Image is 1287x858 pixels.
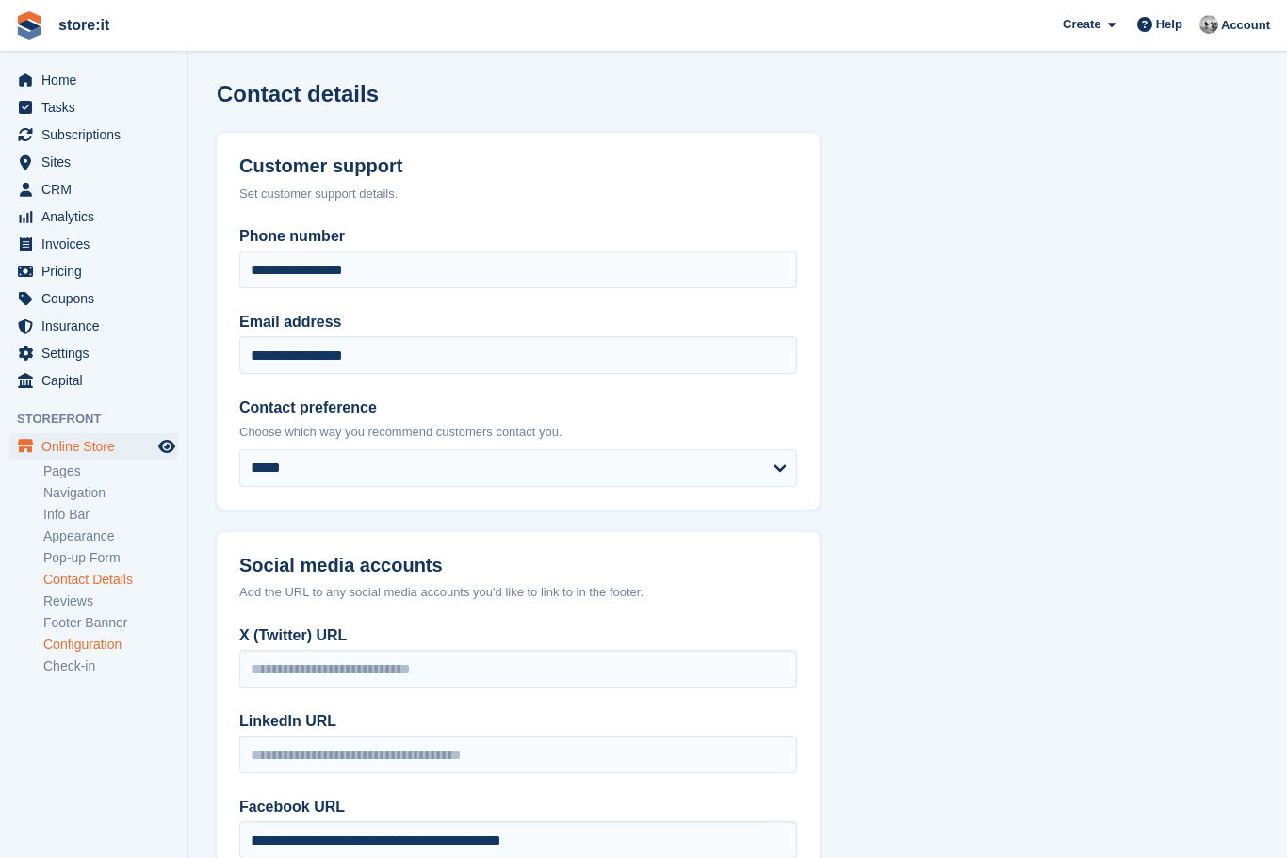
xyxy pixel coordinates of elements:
a: menu [9,121,178,148]
label: X (Twitter) URL [239,624,797,647]
h2: Social media accounts [239,555,797,576]
span: Analytics [41,203,155,230]
a: menu [9,340,178,366]
a: menu [9,313,178,339]
a: Navigation [43,484,178,502]
span: Storefront [17,410,187,429]
img: Christian Ehrensvärd [1199,15,1218,34]
span: Help [1156,15,1182,34]
a: menu [9,149,178,175]
a: menu [9,203,178,230]
a: menu [9,176,178,202]
span: Account [1221,16,1270,35]
div: Set customer support details. [239,185,797,203]
a: menu [9,67,178,93]
a: Contact Details [43,571,178,589]
span: Tasks [41,94,155,121]
a: Check-in [43,657,178,675]
img: stora-icon-8386f47178a22dfd0bd8f6a31ec36ba5ce8667c1dd55bd0f319d3a0aa187defe.svg [15,11,43,40]
span: Settings [41,340,155,366]
label: Facebook URL [239,796,797,818]
a: Info Bar [43,506,178,524]
span: Create [1063,15,1100,34]
a: Pop-up Form [43,549,178,567]
label: Email address [239,311,797,333]
a: Reviews [43,592,178,610]
label: LinkedIn URL [239,710,797,733]
span: Insurance [41,313,155,339]
a: store:it [51,9,117,40]
a: Configuration [43,636,178,654]
a: menu [9,258,178,284]
a: Footer Banner [43,614,178,632]
span: Online Store [41,433,155,460]
a: menu [9,433,178,460]
label: Phone number [239,225,797,248]
span: Sites [41,149,155,175]
span: CRM [41,176,155,202]
a: menu [9,231,178,257]
span: Home [41,67,155,93]
a: menu [9,285,178,312]
a: menu [9,367,178,394]
span: Coupons [41,285,155,312]
p: Choose which way you recommend customers contact you. [239,423,797,442]
a: menu [9,94,178,121]
a: Preview store [155,435,178,458]
div: Add the URL to any social media accounts you'd like to link to in the footer. [239,583,797,602]
a: Appearance [43,527,178,545]
span: Subscriptions [41,121,155,148]
a: Pages [43,462,178,480]
label: Contact preference [239,397,797,419]
span: Invoices [41,231,155,257]
span: Pricing [41,258,155,284]
span: Capital [41,367,155,394]
h1: Contact details [217,81,379,106]
h2: Customer support [239,155,797,177]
